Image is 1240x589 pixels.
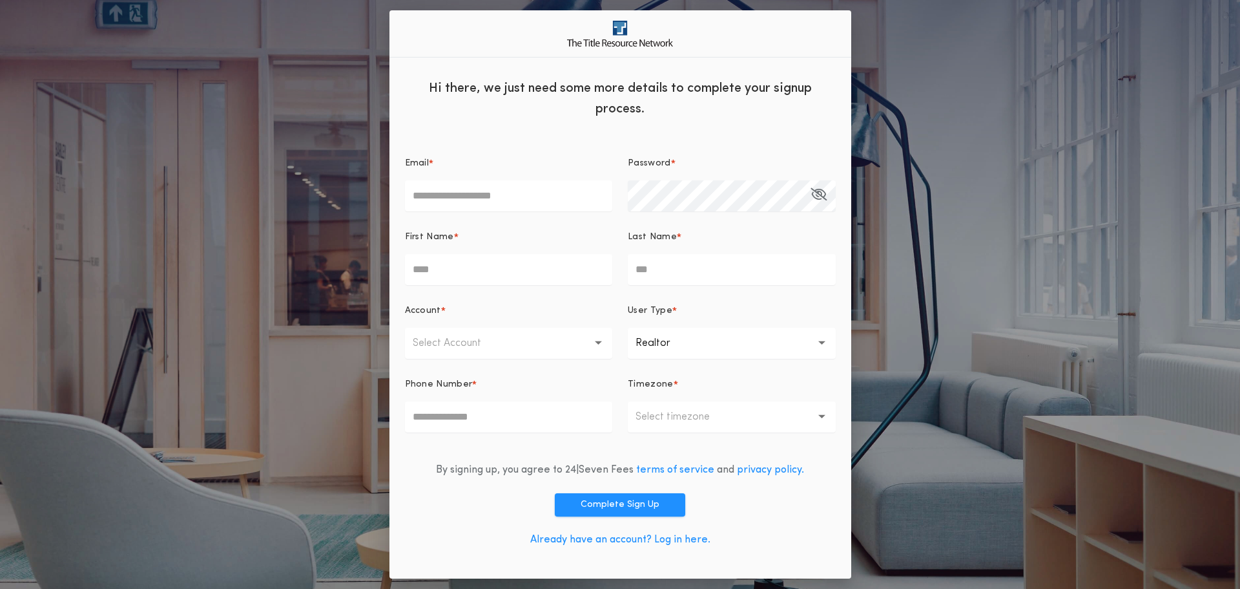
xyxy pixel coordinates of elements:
p: Timezone [628,378,674,391]
a: Already have an account? Log in here. [530,535,710,545]
p: Email [405,157,429,170]
button: Select Account [405,328,613,359]
div: Hi there, we just need some more details to complete your signup process. [389,68,851,126]
button: Password* [811,180,827,211]
p: First Name [405,231,454,244]
input: Email* [405,180,613,211]
p: Account [405,305,441,317]
button: Realtor [628,328,836,359]
p: Select Account [413,336,502,351]
input: Password* [628,180,836,211]
div: By signing up, you agree to 24|Seven Fees and [436,462,804,478]
p: Last Name [628,231,677,244]
a: terms of service [636,465,714,475]
p: Select timezone [635,409,730,425]
p: Realtor [635,336,691,351]
input: First Name* [405,254,613,285]
input: Last Name* [628,254,836,285]
input: Phone Number* [405,402,613,433]
button: Select timezone [628,402,836,433]
a: privacy policy. [737,465,804,475]
p: User Type [628,305,672,317]
p: Password [628,157,671,170]
button: Complete Sign Up [555,493,685,517]
img: logo [567,21,673,46]
p: Phone Number [405,378,473,391]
